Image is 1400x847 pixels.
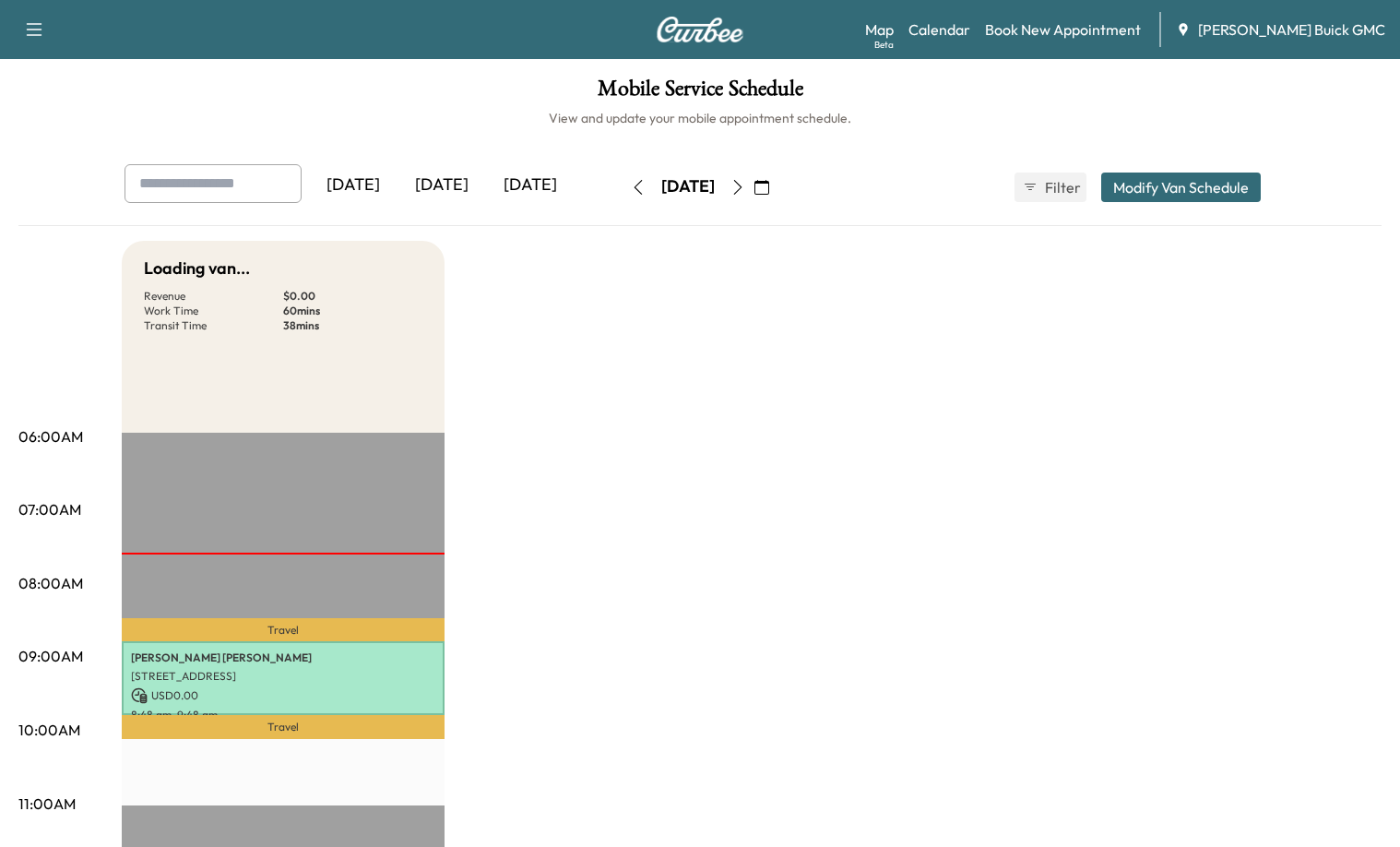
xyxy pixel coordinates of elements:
[18,645,83,667] p: 09:00AM
[18,109,1382,127] h6: View and update your mobile appointment schedule.
[144,318,283,333] p: Transit Time
[18,793,76,815] p: 11:00AM
[1014,173,1086,202] button: Filter
[661,175,715,198] div: [DATE]
[18,572,83,594] p: 08:00AM
[985,18,1141,41] a: Book New Appointment
[908,18,970,41] a: Calendar
[865,18,894,41] a: MapBeta
[18,78,1382,109] h1: Mobile Service Schedule
[18,425,83,447] p: 06:00AM
[309,164,397,207] div: [DATE]
[283,289,422,304] p: $ 0.00
[18,719,80,741] p: 10:00AM
[131,650,435,665] p: [PERSON_NAME] [PERSON_NAME]
[1045,176,1078,198] span: Filter
[283,318,422,333] p: 38 mins
[874,38,894,52] div: Beta
[1198,18,1385,41] span: [PERSON_NAME] Buick GMC
[144,289,283,304] p: Revenue
[122,618,445,640] p: Travel
[131,669,435,684] p: [STREET_ADDRESS]
[131,687,435,704] p: USD 0.00
[397,164,486,207] div: [DATE]
[144,256,250,281] h5: Loading van...
[122,715,445,739] p: Travel
[486,164,575,207] div: [DATE]
[1101,173,1261,202] button: Modify Van Schedule
[144,304,283,318] p: Work Time
[283,304,422,318] p: 60 mins
[131,708,435,722] p: 8:48 am - 9:48 am
[18,498,81,520] p: 07:00AM
[656,17,744,42] img: Curbee Logo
